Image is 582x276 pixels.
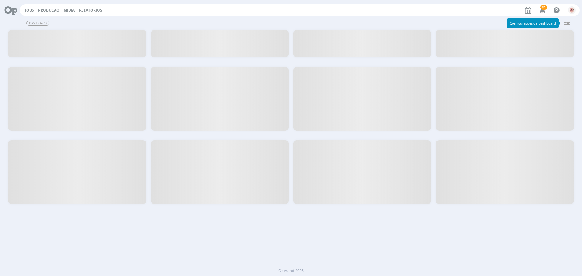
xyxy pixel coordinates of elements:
[507,18,559,28] div: Configurações da Dashboard
[540,5,547,10] span: 32
[568,6,576,14] img: A
[79,8,102,13] a: Relatórios
[62,8,76,13] button: Mídia
[25,8,34,13] a: Jobs
[23,8,36,13] button: Jobs
[26,21,49,26] span: Dashboard
[568,5,576,15] button: A
[64,8,75,13] a: Mídia
[536,5,548,16] button: 32
[38,8,59,13] a: Produção
[77,8,104,13] button: Relatórios
[36,8,61,13] button: Produção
